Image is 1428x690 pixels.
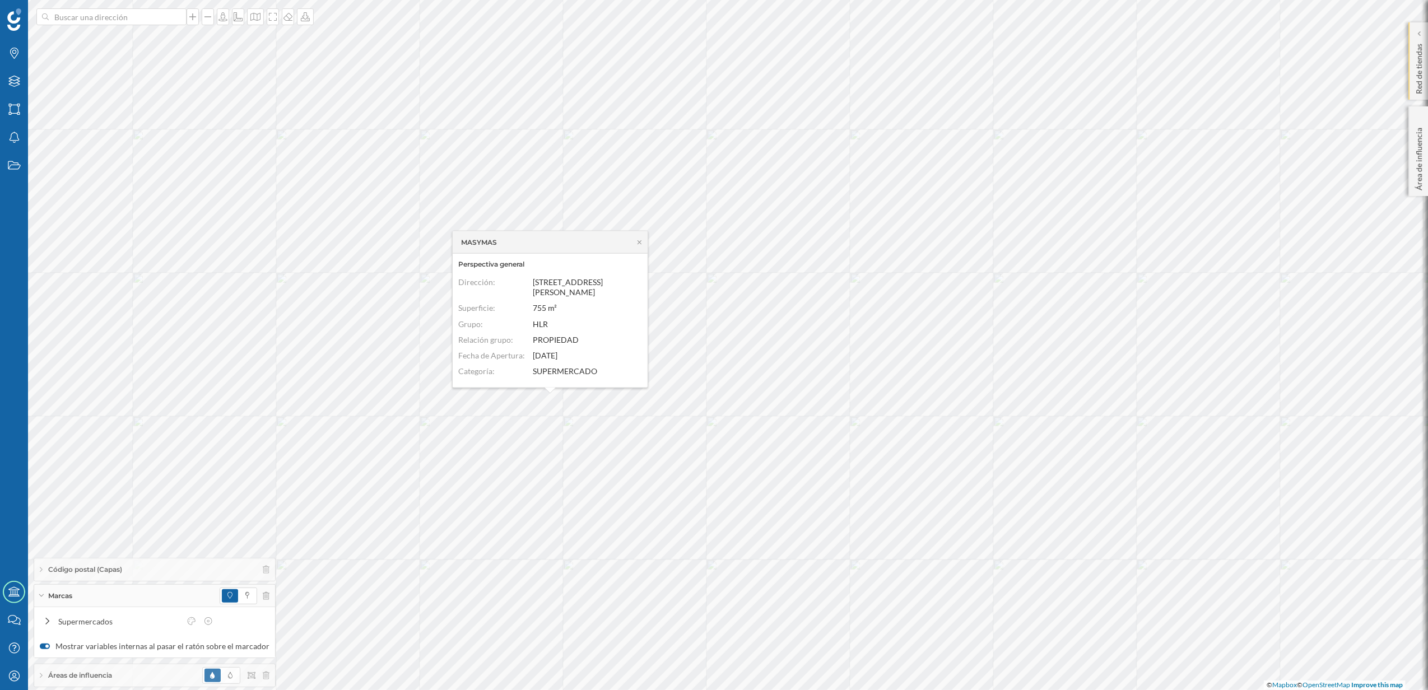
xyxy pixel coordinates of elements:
a: Improve this map [1351,680,1403,689]
span: Áreas de influencia [48,670,112,680]
span: Fecha de Apertura: [458,351,525,360]
span: PROPIEDAD [533,334,579,344]
a: OpenStreetMap [1303,680,1350,689]
div: Supermercados [58,616,180,627]
span: Categoría: [458,366,495,376]
p: Área de influencia [1413,123,1425,190]
span: Superficie: [458,303,495,313]
span: 755 m² [533,303,557,313]
span: Dirección: [458,277,495,287]
span: Código postal (Capas) [48,565,122,575]
span: Grupo: [458,319,483,328]
span: SUPERMERCADO [533,366,597,376]
div: © © [1264,680,1406,690]
span: MASYMAS [461,237,497,247]
a: Mapbox [1272,680,1297,689]
label: Mostrar variables internas al pasar el ratón sobre el marcador [40,641,269,652]
span: [STREET_ADDRESS][PERSON_NAME] [533,277,603,297]
h6: Perspectiva general [458,259,642,269]
span: Relación grupo: [458,334,513,344]
img: Geoblink Logo [7,8,21,31]
span: Soporte [22,8,62,18]
span: [DATE] [533,351,557,360]
p: Red de tiendas [1413,39,1425,94]
span: HLR [533,319,548,328]
span: Marcas [48,591,72,601]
